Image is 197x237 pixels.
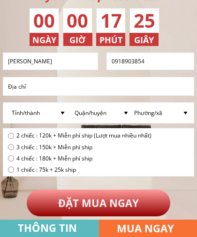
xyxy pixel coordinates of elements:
h3: MUA NGAY [117,220,187,237]
input: Địa chỉ [6,77,191,95]
h3: GIÂY [134,33,163,47]
h3: GIỜ [69,33,98,47]
input: Họ và Tên [6,53,95,70]
input: Số điện thoại [109,53,191,69]
span: 2 chiếc : 120k + Miễn phí ship (Lượt mua nhiều nhất) [16,131,152,140]
p: ĐẶT MUA NGAY [27,190,171,216]
span: 3 chiếc : 150k + Miễn phí ship [16,143,152,152]
h3: PHÚT [99,33,129,47]
span: 1 chiếc : 75k + 25k ship [16,165,152,174]
span: 4 chiếc : 180k + Miễn phí ship [16,154,152,163]
h3: NGÀY [32,33,61,47]
h3: THÔNG TIN [18,220,88,236]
